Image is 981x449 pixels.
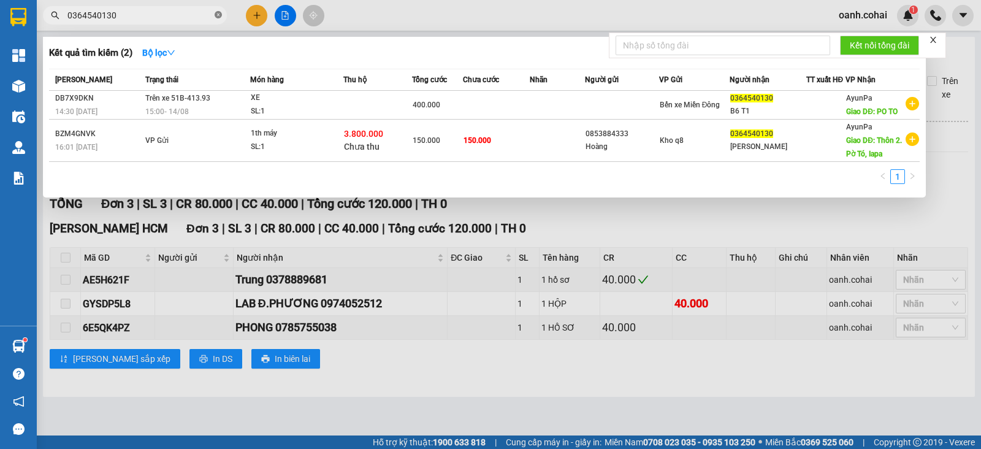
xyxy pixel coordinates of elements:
button: Kết nối tổng đài [840,36,919,55]
span: close-circle [215,11,222,18]
img: warehouse-icon [12,340,25,353]
span: close-circle [215,10,222,21]
span: Trên xe 51B-413.93 [145,94,210,102]
span: question-circle [13,368,25,380]
span: Trạng thái [145,75,178,84]
img: warehouse-icon [12,80,25,93]
span: Thu hộ [343,75,367,84]
img: warehouse-icon [12,141,25,154]
div: SL: 1 [251,105,343,118]
span: VP Nhận [845,75,876,84]
span: right [909,172,916,180]
span: VP Gửi [659,75,682,84]
div: 1th máy [251,127,343,140]
button: left [876,169,890,184]
a: 1 [891,170,904,183]
span: search [51,11,59,20]
span: 150.000 [413,136,440,145]
span: plus-circle [906,97,919,110]
span: 15:00 - 14/08 [145,107,189,116]
span: Tổng cước [412,75,447,84]
span: Giao DĐ: PO TO [846,107,898,116]
button: right [905,169,920,184]
span: message [13,423,25,435]
div: SL: 1 [251,140,343,154]
div: 0853884333 [586,128,658,140]
span: close [929,36,937,44]
span: down [167,48,175,57]
img: logo-vxr [10,8,26,26]
li: Next Page [905,169,920,184]
div: B6 T1 [730,105,806,118]
div: XE [251,91,343,105]
span: 14:30 [DATE] [55,107,97,116]
span: 0364540130 [730,94,773,102]
div: BZM4GNVK [55,128,142,140]
img: solution-icon [12,172,25,185]
span: Người nhận [730,75,769,84]
span: VP Gửi [145,136,169,145]
li: 1 [890,169,905,184]
span: Người gửi [585,75,619,84]
span: Kho q8 [660,136,684,145]
span: Chưa cước [463,75,499,84]
h3: Kết quả tìm kiếm ( 2 ) [49,47,132,59]
span: 16:01 [DATE] [55,143,97,152]
span: Bến xe Miền Đông [660,101,720,109]
span: plus-circle [906,132,919,146]
span: TT xuất HĐ [806,75,844,84]
sup: 1 [23,338,27,342]
img: dashboard-icon [12,49,25,62]
span: AyunPa [846,94,872,102]
li: Previous Page [876,169,890,184]
div: [PERSON_NAME] [730,140,806,153]
span: 3.800.000 [344,129,383,139]
img: warehouse-icon [12,110,25,123]
div: Hoàng [586,140,658,153]
span: Món hàng [250,75,284,84]
button: Bộ lọcdown [132,43,185,63]
span: Chưa thu [344,142,380,152]
span: AyunPa [846,123,872,131]
span: Giao DĐ: Thôn 2. Pờ Tó, Iapa [846,136,902,158]
input: Nhập số tổng đài [616,36,830,55]
div: DB7X9DKN [55,92,142,105]
span: 150.000 [464,136,491,145]
input: Tìm tên, số ĐT hoặc mã đơn [67,9,212,22]
span: [PERSON_NAME] [55,75,112,84]
span: 0364540130 [730,129,773,138]
span: notification [13,396,25,407]
span: 400.000 [413,101,440,109]
span: left [879,172,887,180]
span: Nhãn [530,75,548,84]
strong: Bộ lọc [142,48,175,58]
span: Kết nối tổng đài [850,39,909,52]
